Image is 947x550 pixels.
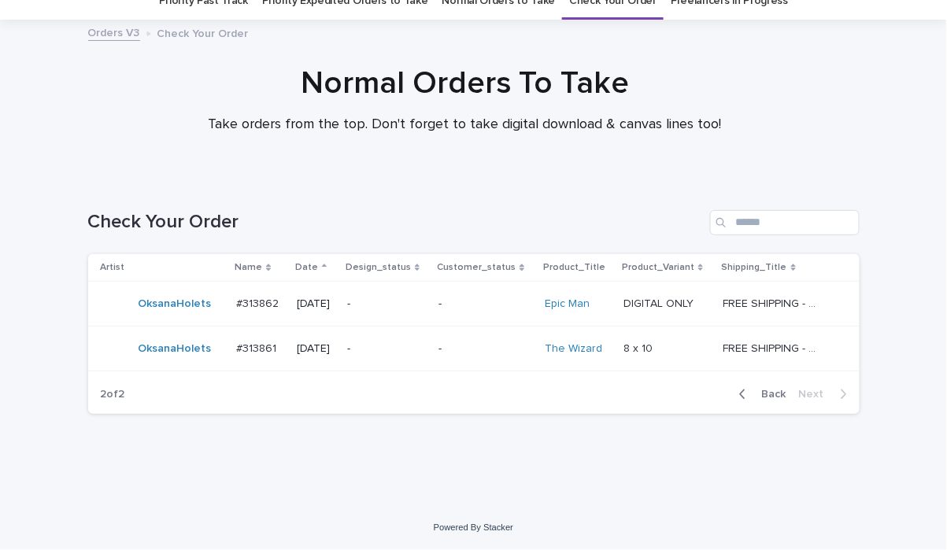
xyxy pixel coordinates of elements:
[88,23,140,41] a: Orders V3
[297,297,335,311] p: [DATE]
[623,339,656,356] p: 8 x 10
[347,342,427,356] p: -
[88,211,704,234] h1: Check Your Order
[722,259,787,276] p: Shipping_Title
[793,387,860,401] button: Next
[545,297,590,311] a: Epic Man
[88,327,860,371] tr: OksanaHolets #313861#313861 [DATE]--The Wizard 8 x 108 x 10 FREE SHIPPING - preview in 1-2 busine...
[346,259,411,276] p: Design_status
[139,297,212,311] a: OksanaHolets
[438,297,532,311] p: -
[139,342,212,356] a: OksanaHolets
[753,389,786,400] span: Back
[236,294,282,311] p: #313862
[157,24,249,41] p: Check Your Order
[622,259,694,276] p: Product_Variant
[347,297,427,311] p: -
[236,339,279,356] p: #313861
[543,259,605,276] p: Product_Title
[88,282,860,327] tr: OksanaHolets #313862#313862 [DATE]--Epic Man DIGITAL ONLYDIGITAL ONLY FREE SHIPPING - preview in ...
[727,387,793,401] button: Back
[297,342,335,356] p: [DATE]
[723,339,825,356] p: FREE SHIPPING - preview in 1-2 business days, after your approval delivery will take 5-10 b.d.
[101,259,125,276] p: Artist
[79,65,850,102] h1: Normal Orders To Take
[150,116,779,134] p: Take orders from the top. Don't forget to take digital download & canvas lines too!
[295,259,318,276] p: Date
[799,389,834,400] span: Next
[88,375,138,414] p: 2 of 2
[723,294,825,311] p: FREE SHIPPING - preview in 1-2 business days, after your approval delivery will take 5-10 b.d.
[545,342,602,356] a: The Wizard
[438,342,532,356] p: -
[434,522,513,532] a: Powered By Stacker
[710,210,860,235] input: Search
[437,259,516,276] p: Customer_status
[235,259,262,276] p: Name
[623,294,697,311] p: DIGITAL ONLY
